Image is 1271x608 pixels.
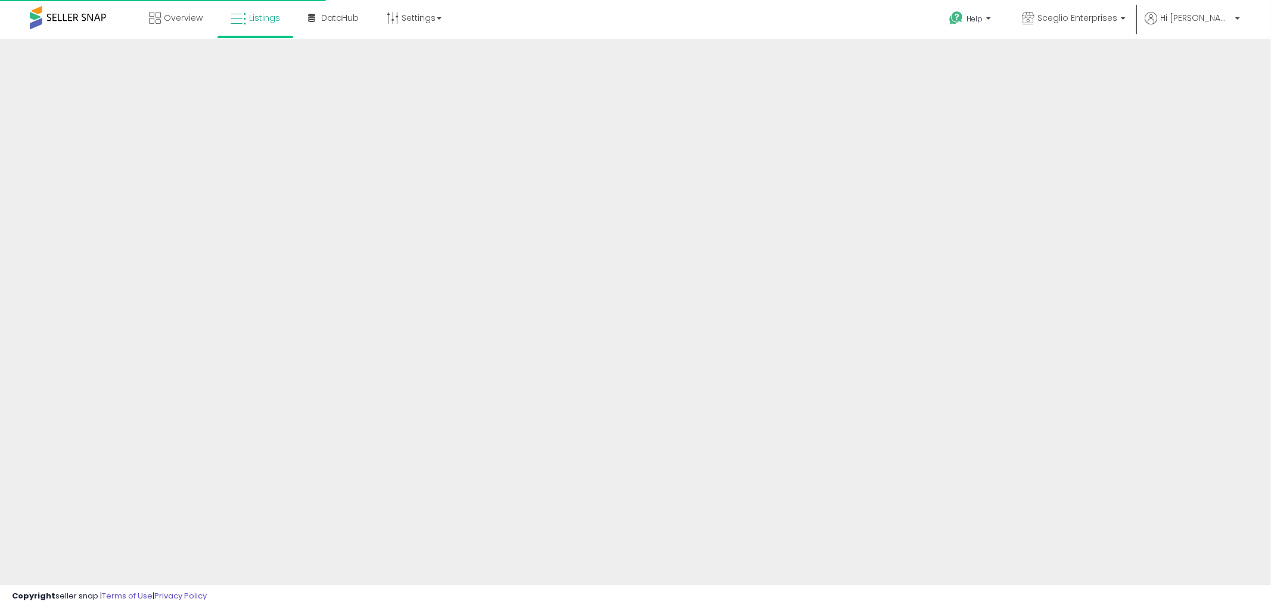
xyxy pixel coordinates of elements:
span: Overview [164,12,203,24]
span: DataHub [321,12,359,24]
i: Get Help [949,11,964,26]
a: Help [940,2,1003,39]
span: Sceglio Enterprises [1037,12,1117,24]
span: Help [967,14,983,24]
a: Hi [PERSON_NAME] [1145,12,1240,39]
span: Listings [249,12,280,24]
span: Hi [PERSON_NAME] [1160,12,1232,24]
